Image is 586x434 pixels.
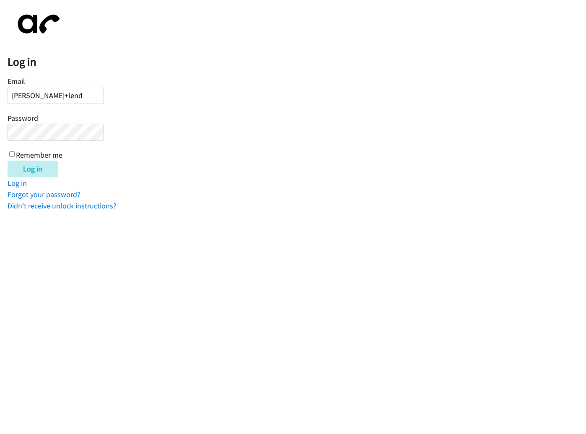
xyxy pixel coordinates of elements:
a: Forgot your password? [8,190,80,199]
input: Log in [8,161,58,177]
h2: Log in [8,55,586,69]
label: Password [8,113,38,123]
a: Didn't receive unlock instructions? [8,201,117,211]
a: Log in [8,178,27,188]
label: Remember me [16,150,62,160]
label: Email [8,76,25,86]
img: aphone-8a226864a2ddd6a5e75d1ebefc011f4aa8f32683c2d82f3fb0802fe031f96514.svg [8,8,66,41]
